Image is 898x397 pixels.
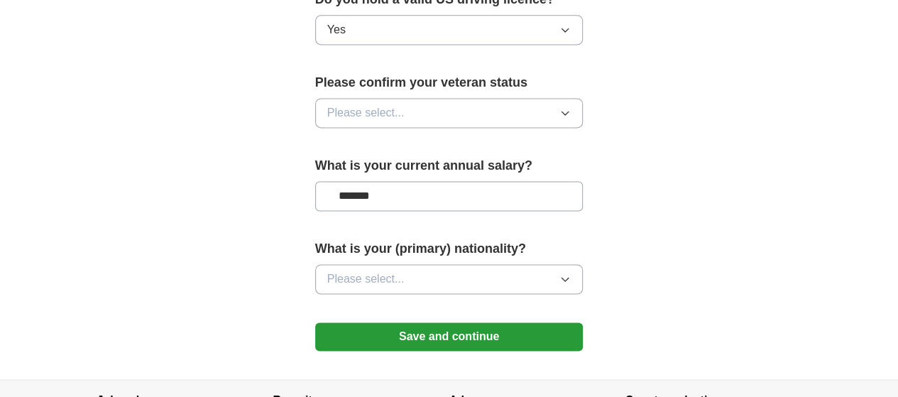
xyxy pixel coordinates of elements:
button: Please select... [315,98,584,128]
button: Yes [315,15,584,45]
label: What is your (primary) nationality? [315,239,584,259]
label: Please confirm your veteran status [315,73,584,92]
button: Please select... [315,264,584,294]
span: Please select... [327,271,405,288]
span: Yes [327,21,346,38]
button: Save and continue [315,322,584,351]
label: What is your current annual salary? [315,156,584,175]
span: Please select... [327,104,405,121]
